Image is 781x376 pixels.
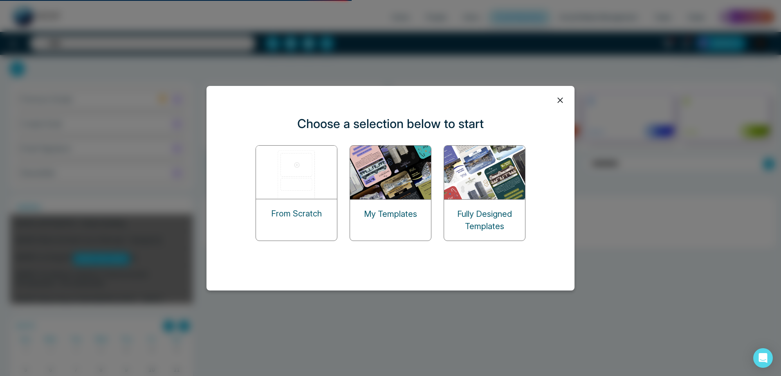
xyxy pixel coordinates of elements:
[364,208,417,220] p: My Templates
[256,146,338,199] img: start-from-scratch.png
[350,146,432,199] img: my-templates.png
[444,146,526,199] img: designed-templates.png
[444,208,525,232] p: Fully Designed Templates
[271,207,322,220] p: From Scratch
[753,348,773,368] div: Open Intercom Messenger
[297,115,484,133] p: Choose a selection below to start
